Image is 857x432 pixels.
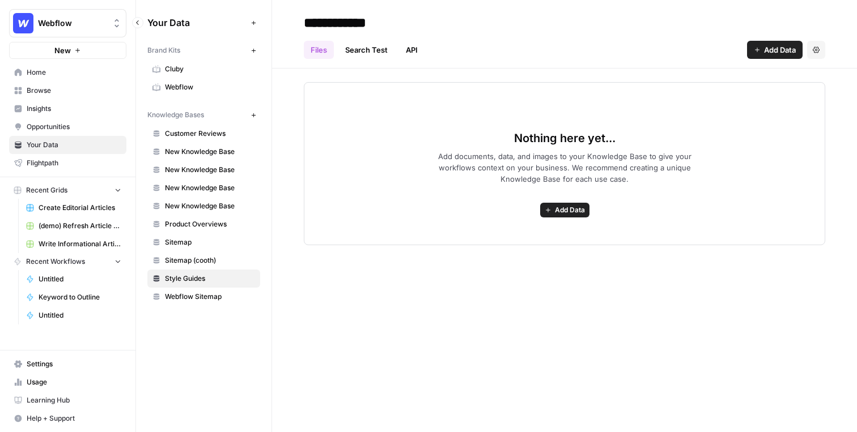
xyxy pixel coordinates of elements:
a: Product Overviews [147,215,260,233]
a: Usage [9,373,126,391]
span: Home [27,67,121,78]
span: Untitled [39,274,121,284]
a: Learning Hub [9,391,126,409]
button: Add Data [540,203,589,217]
button: Recent Grids [9,182,126,199]
button: Workspace: Webflow [9,9,126,37]
span: New Knowledge Base [165,201,255,211]
a: Insights [9,100,126,118]
span: Usage [27,377,121,387]
span: New Knowledge Base [165,147,255,157]
span: Your Data [147,16,247,29]
span: Learning Hub [27,395,121,405]
span: Cluby [165,64,255,74]
a: Customer Reviews [147,125,260,143]
a: Keyword to Outline [21,288,126,306]
span: Product Overviews [165,219,255,229]
a: Style Guides [147,270,260,288]
span: Brand Kits [147,45,180,55]
span: Settings [27,359,121,369]
span: Recent Workflows [26,256,85,267]
a: Sitemap (cooth) [147,251,260,270]
a: Files [304,41,334,59]
button: New [9,42,126,59]
a: Search Test [338,41,394,59]
span: Write Informational Article (4) [39,239,121,249]
span: New Knowledge Base [165,183,255,193]
img: Webflow Logo [13,13,33,33]
a: Home [9,63,126,82]
span: Create Editorial Articles [39,203,121,213]
a: Flightpath [9,154,126,172]
span: Add documents, data, and images to your Knowledge Base to give your workflows context on your bus... [419,151,710,185]
span: Keyword to Outline [39,292,121,302]
span: Webflow [38,18,107,29]
a: New Knowledge Base [147,179,260,197]
button: Recent Workflows [9,253,126,270]
a: Settings [9,355,126,373]
button: Add Data [747,41,803,59]
a: Cluby [147,60,260,78]
a: New Knowledge Base [147,197,260,215]
a: Create Editorial Articles [21,199,126,217]
span: Sitemap (cooth) [165,255,255,266]
a: New Knowledge Base [147,143,260,161]
span: New Knowledge Base [165,165,255,175]
span: New [54,45,71,56]
span: Style Guides [165,273,255,284]
span: Add Data [764,44,796,55]
a: (demo) Refresh Article Content & Analysis [21,217,126,235]
a: Webflow [147,78,260,96]
span: Insights [27,104,121,114]
a: Untitled [21,306,126,324]
span: Help + Support [27,413,121,424]
a: Webflow Sitemap [147,288,260,306]
span: Flightpath [27,158,121,168]
a: Opportunities [9,118,126,136]
span: Customer Reviews [165,129,255,139]
span: (demo) Refresh Article Content & Analysis [39,221,121,231]
span: Sitemap [165,237,255,247]
a: Browse [9,82,126,100]
span: Knowledge Bases [147,110,204,120]
a: New Knowledge Base [147,161,260,179]
button: Help + Support [9,409,126,427]
span: Untitled [39,310,121,320]
a: Sitemap [147,233,260,251]
a: Write Informational Article (4) [21,235,126,253]
span: Browse [27,85,121,96]
span: Nothing here yet... [514,130,616,146]
a: API [399,41,425,59]
a: Your Data [9,136,126,154]
span: Webflow [165,82,255,92]
span: Opportunities [27,122,121,132]
span: Webflow Sitemap [165,292,255,302]
a: Untitled [21,270,126,288]
span: Your Data [27,140,121,150]
span: Add Data [555,205,585,215]
span: Recent Grids [26,185,67,195]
